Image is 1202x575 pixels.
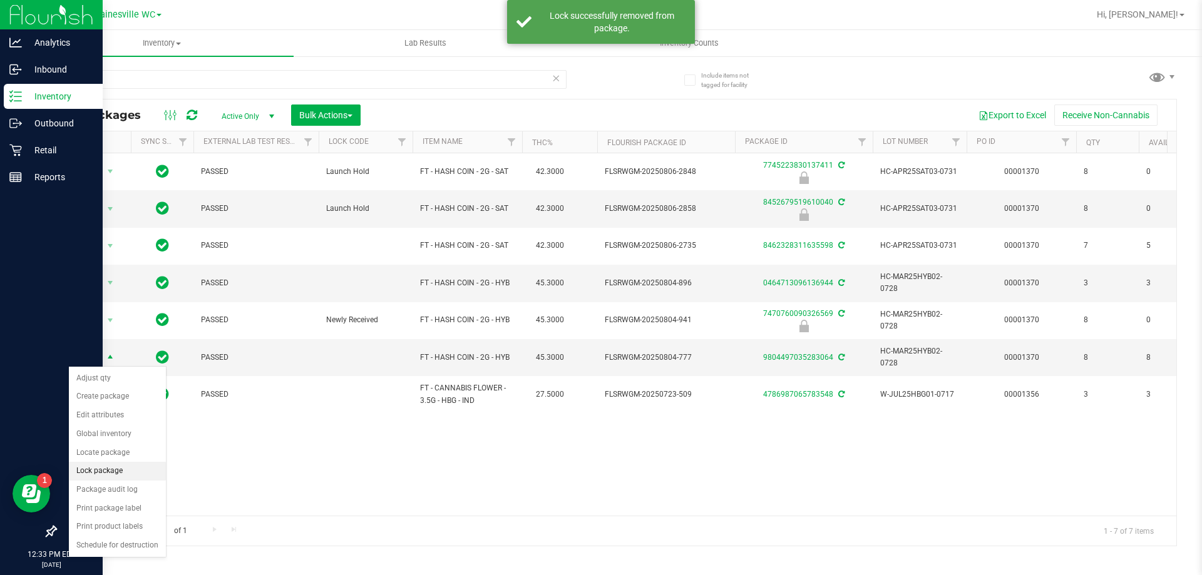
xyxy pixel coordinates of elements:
span: Lab Results [388,38,463,49]
span: 0 [1146,314,1194,326]
p: Inventory [22,89,97,104]
a: Sync Status [141,137,189,146]
span: FLSRWGM-20250804-896 [605,277,727,289]
a: 00001370 [1004,315,1039,324]
span: select [103,274,118,292]
span: Sync from Compliance System [836,278,845,287]
a: Lot Number [883,137,928,146]
a: 8462328311635598 [763,241,833,250]
iframe: Resource center [13,475,50,512]
span: Launch Hold [326,203,405,215]
span: HC-APR25SAT03-0731 [880,203,959,215]
span: 7 [1084,240,1131,252]
a: Filter [501,131,522,153]
span: 3 [1146,277,1194,289]
span: In Sync [156,163,169,180]
span: FLSRWGM-20250806-2735 [605,240,727,252]
span: Clear [552,70,560,86]
a: 7470760090326569 [763,309,833,318]
span: In Sync [156,200,169,217]
p: Outbound [22,116,97,131]
inline-svg: Inbound [9,63,22,76]
li: Print package label [69,499,166,518]
span: 27.5000 [530,385,570,404]
span: In Sync [156,311,169,328]
span: FLSRWGM-20250806-2848 [605,166,727,178]
span: PASSED [201,352,311,364]
span: Sync from Compliance System [836,198,845,206]
a: 00001370 [1004,204,1039,213]
span: select [103,200,118,218]
a: 0464713096136944 [763,278,833,287]
span: select [103,349,118,367]
div: Launch Hold [733,208,875,221]
a: 00001370 [1004,241,1039,250]
div: Newly Received [733,320,875,332]
li: Lock package [69,462,166,481]
span: HC-MAR25HYB02-0728 [880,345,959,369]
span: FT - HASH COIN - 2G - HYB [420,314,515,326]
span: HC-APR25SAT03-0731 [880,240,959,252]
inline-svg: Retail [9,144,22,156]
span: PASSED [201,240,311,252]
span: 45.3000 [530,274,570,292]
span: 3 [1084,277,1131,289]
span: 8 [1084,166,1131,178]
span: 0 [1146,166,1194,178]
a: 7745223830137411 [763,161,833,170]
inline-svg: Reports [9,171,22,183]
span: FLSRWGM-20250723-509 [605,389,727,400]
span: FLSRWGM-20250806-2858 [605,203,727,215]
a: Package ID [745,137,788,146]
span: 3 [1146,389,1194,400]
span: 5 [1146,240,1194,252]
span: FT - HASH COIN - 2G - SAT [420,203,515,215]
li: Adjust qty [69,369,166,388]
p: [DATE] [6,560,97,569]
a: Inventory [30,30,294,56]
span: All Packages [65,108,153,122]
span: Sync from Compliance System [836,161,845,170]
span: FLSRWGM-20250804-777 [605,352,727,364]
span: 45.3000 [530,349,570,367]
span: 45.3000 [530,311,570,329]
span: 42.3000 [530,237,570,255]
li: Edit attributes [69,406,166,425]
span: Launch Hold [326,166,405,178]
span: PASSED [201,277,311,289]
span: 8 [1146,352,1194,364]
span: HC-APR25SAT03-0731 [880,166,959,178]
span: 8 [1084,314,1131,326]
span: Sync from Compliance System [836,353,845,362]
span: W-JUL25HBG01-0717 [880,389,959,400]
span: FT - HASH COIN - 2G - HYB [420,277,515,289]
a: PO ID [977,137,995,146]
li: Schedule for destruction [69,536,166,555]
div: Lock successfully removed from package. [538,9,686,34]
a: 00001356 [1004,390,1039,399]
a: Lab Results [294,30,557,56]
span: FT - HASH COIN - 2G - SAT [420,240,515,252]
a: Filter [392,131,413,153]
li: Global inventory [69,425,166,444]
div: Launch Hold [733,171,875,184]
a: Lock Code [329,137,369,146]
span: HC-MAR25HYB02-0728 [880,308,959,332]
span: Sync from Compliance System [836,241,845,250]
inline-svg: Inventory [9,90,22,103]
a: Filter [1056,131,1076,153]
span: FT - CANNABIS FLOWER - 3.5G - HBG - IND [420,382,515,406]
span: select [103,237,118,255]
input: Search Package ID, Item Name, SKU, Lot or Part Number... [55,70,567,89]
span: Gainesville WC [94,9,155,20]
a: 9804497035283064 [763,353,833,362]
a: Qty [1086,138,1100,147]
span: PASSED [201,314,311,326]
inline-svg: Analytics [9,36,22,49]
span: 42.3000 [530,200,570,218]
span: FLSRWGM-20250804-941 [605,314,727,326]
a: External Lab Test Result [203,137,302,146]
span: HC-MAR25HYB02-0728 [880,271,959,295]
span: 8 [1084,203,1131,215]
a: THC% [532,138,553,147]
